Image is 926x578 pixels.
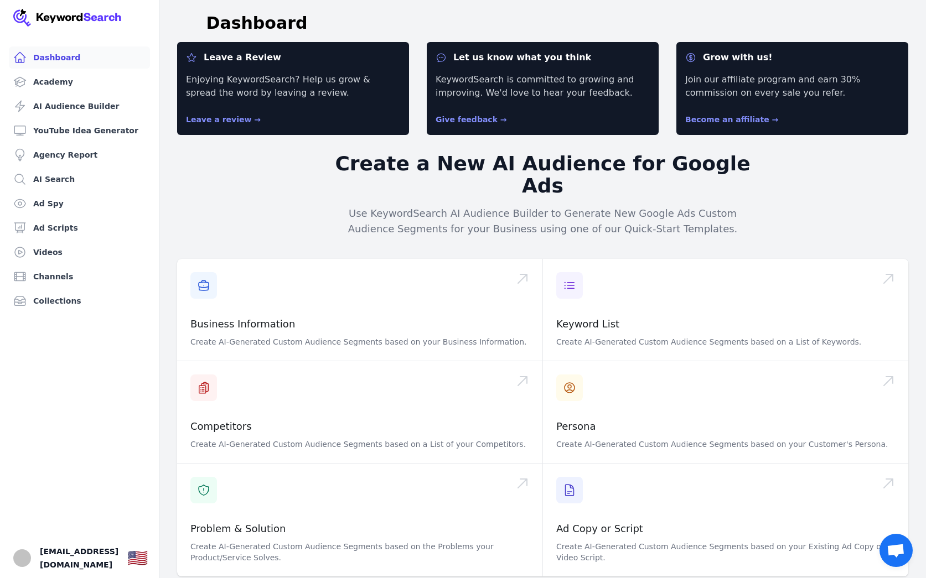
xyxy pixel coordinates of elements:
button: Open user button [13,549,31,567]
a: Ad Spy [9,192,150,215]
p: Enjoying KeywordSearch? Help us grow & spread the word by leaving a review. [186,73,400,100]
a: Persona [556,420,596,432]
img: Your Company [13,9,122,27]
a: Give feedback [436,115,507,124]
p: Join our affiliate program and earn 30% commission on every sale you refer. [685,73,899,100]
span: [EMAIL_ADDRESS][DOMAIN_NAME] [40,545,118,571]
a: AI Search [9,168,150,190]
a: Become an affiliate [685,115,778,124]
dt: Let us know what you think [436,51,650,64]
a: Problem & Solution [190,523,286,534]
a: Channels [9,265,150,288]
h1: Dashboard [206,13,308,33]
a: YouTube Idea Generator [9,119,150,142]
a: Videos [9,241,150,263]
span: → [254,115,261,124]
a: Academy [9,71,150,93]
p: KeywordSearch is committed to growing and improving. We'd love to hear your feedback. [436,73,650,100]
h2: Create a New AI Audience for Google Ads [330,153,756,197]
a: Agency Report [9,144,150,166]
a: Ad Scripts [9,217,150,239]
span: → [772,115,779,124]
dt: Leave a Review [186,51,400,64]
a: Collections [9,290,150,312]
a: Competitors [190,420,252,432]
img: Laura Caroffino [13,549,31,567]
span: → [500,115,507,124]
a: Open chat [880,534,913,567]
a: Keyword List [556,318,619,330]
button: 🇺🇸 [127,547,148,569]
a: Business Information [190,318,295,330]
a: Ad Copy or Script [556,523,643,534]
div: 🇺🇸 [127,548,148,568]
p: Use KeywordSearch AI Audience Builder to Generate New Google Ads Custom Audience Segments for you... [330,206,756,237]
a: Leave a review [186,115,261,124]
a: Dashboard [9,46,150,69]
dt: Grow with us! [685,51,899,64]
a: AI Audience Builder [9,95,150,117]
